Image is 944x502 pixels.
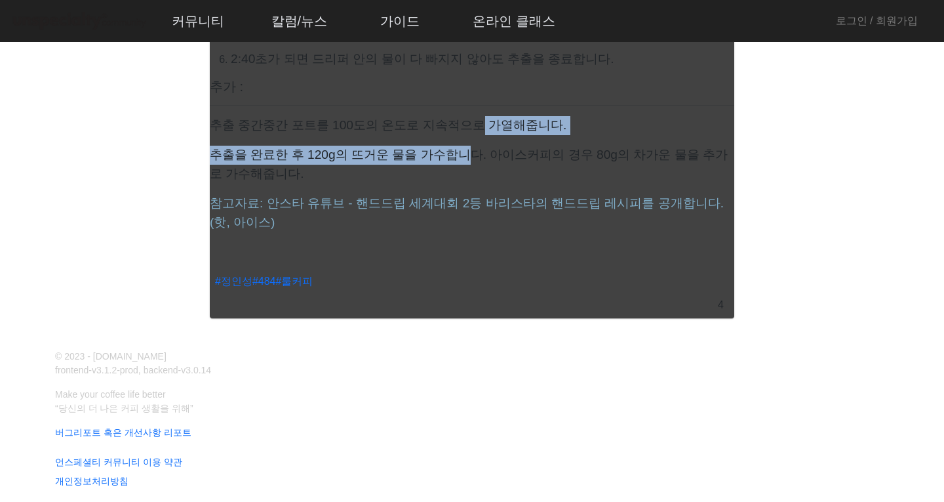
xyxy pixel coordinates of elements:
[231,50,734,69] p: 2:40초가 되면 드리퍼 안의 물이 다 빠지지 않아도 추출을 종료합니다.
[210,79,734,94] h3: 추가 :
[47,474,881,488] a: 개인정보처리방침
[47,388,881,415] p: Make your coffee life better “당신의 더 나은 커피 생활을 위해”
[203,413,218,423] span: 설정
[210,196,724,229] a: 참고자료: 안스타 유튜브 - 핸드드립 세계대회 2등 바리스타의 핸드드립 레시피를 공개합니다. (핫, 아이스)
[713,295,729,312] p: 4
[210,116,734,135] p: 추출 중간중간 포트를 100도의 온도로 지속적으로 가열해줍니다.
[462,3,566,39] a: 온라인 클래스
[261,3,338,39] a: 칼럼/뉴스
[276,276,313,287] a: #룰커피
[10,10,148,33] img: logo
[47,350,464,377] p: © 2023 - [DOMAIN_NAME] frontend-v3.1.2-prod, backend-v3.0.14
[169,393,252,426] a: 설정
[47,455,881,469] a: 언스페셜티 커뮤니티 이용 약관
[120,413,136,424] span: 대화
[41,413,49,423] span: 홈
[215,276,252,287] a: #정인성
[370,3,430,39] a: 가이드
[87,393,169,426] a: 대화
[210,146,734,184] p: 추출을 완료한 후 120g의 뜨거운 물을 가수합니다. 아이스커피의 경우 80g의 차가운 물을 추가로 가수해줍니다.
[47,426,881,440] a: 버그리포트 혹은 개선사항 리포트
[161,3,235,39] a: 커뮤니티
[4,393,87,426] a: 홈
[836,13,918,29] a: 로그인 / 회원가입
[252,276,276,287] a: #484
